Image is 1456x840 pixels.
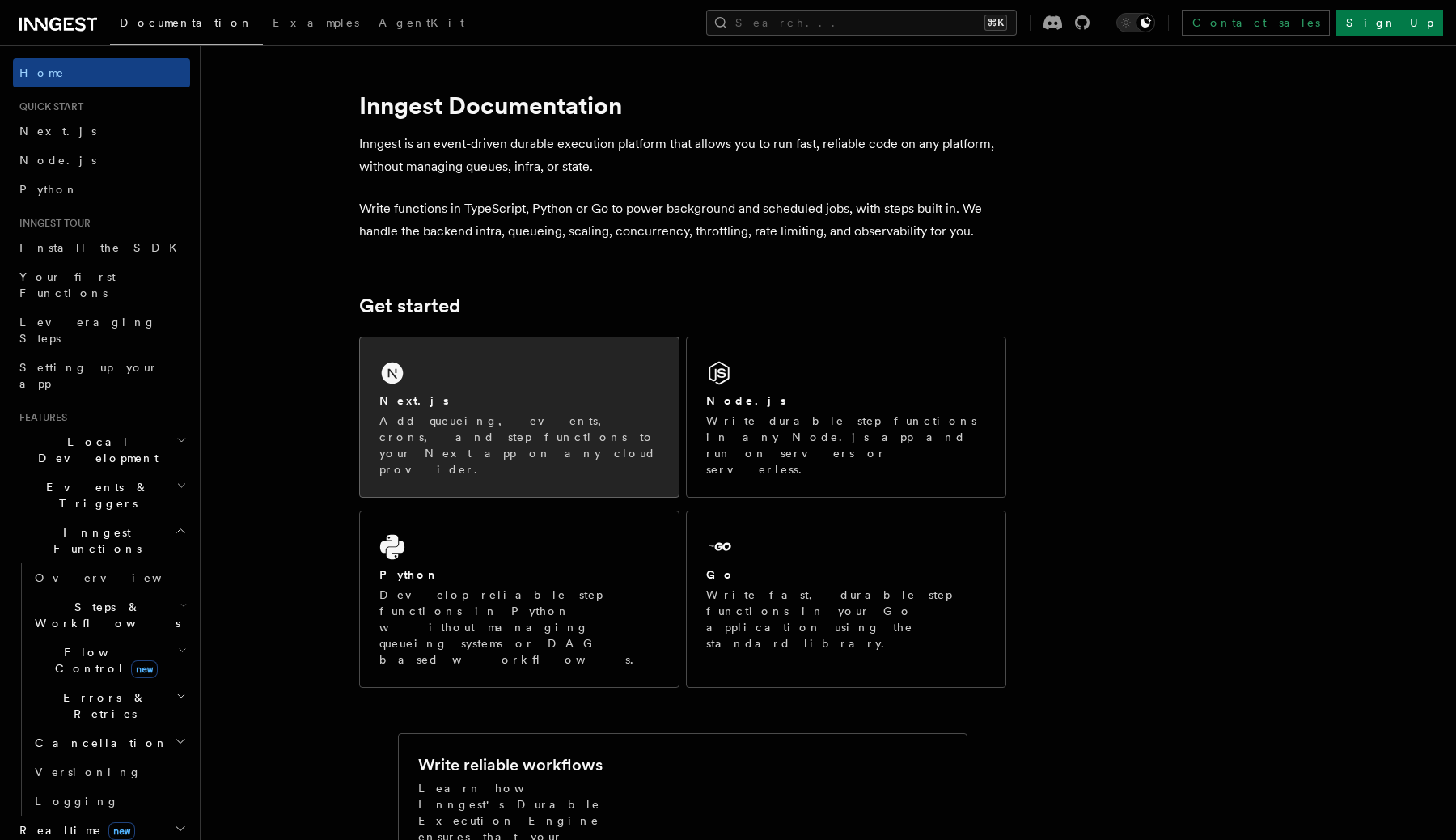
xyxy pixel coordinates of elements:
span: Leveraging Steps [19,316,156,345]
a: Versioning [28,757,190,787]
h2: Next.js [379,392,449,409]
button: Search...⌘K [706,10,1017,36]
p: Develop reliable step functions in Python without managing queueing systems or DAG based workflows. [379,587,659,668]
span: Inngest tour [13,217,91,230]
p: Write fast, durable step functions in your Go application using the standard library. [706,587,986,651]
p: Inngest is an event-driven durable execution platform that allows you to run fast, reliable code ... [359,133,1006,178]
span: Quick start [13,100,83,113]
a: Sign Up [1336,10,1443,36]
a: Home [13,58,190,87]
span: Logging [35,795,119,808]
span: Your first Functions [19,270,116,299]
a: Examples [263,5,369,44]
h2: Go [706,566,735,583]
a: Node.js [13,146,190,175]
span: Node.js [19,154,96,167]
a: AgentKit [369,5,474,44]
h1: Inngest Documentation [359,91,1006,120]
span: Home [19,65,65,81]
a: Logging [28,787,190,816]
span: Python [19,183,78,196]
a: Install the SDK [13,233,190,262]
button: Events & Triggers [13,473,190,518]
span: Flow Control [28,644,178,677]
a: PythonDevelop reliable step functions in Python without managing queueing systems or DAG based wo... [359,511,679,688]
a: Setting up your app [13,353,190,398]
p: Add queueing, events, crons, and step functions to your Next app on any cloud provider. [379,413,659,477]
span: Realtime [13,822,135,838]
span: new [131,660,158,678]
span: Overview [35,571,201,584]
h2: Write reliable workflows [418,753,603,776]
p: Write functions in TypeScript, Python or Go to power background and scheduled jobs, with steps bu... [359,197,1006,243]
a: Contact sales [1182,10,1330,36]
a: Node.jsWrite durable step functions in any Node.js app and run on servers or serverless. [686,337,1006,498]
span: Steps & Workflows [28,599,180,631]
span: Errors & Retries [28,689,176,722]
button: Toggle dark mode [1116,13,1155,32]
a: Get started [359,295,460,317]
span: Local Development [13,434,176,466]
span: Examples [273,16,359,29]
span: Setting up your app [19,361,159,390]
span: Next.js [19,125,96,138]
button: Local Development [13,427,190,473]
p: Write durable step functions in any Node.js app and run on servers or serverless. [706,413,986,477]
div: Inngest Functions [13,563,190,816]
h2: Python [379,566,439,583]
span: Cancellation [28,735,168,751]
span: Features [13,411,67,424]
a: Overview [28,563,190,592]
span: AgentKit [379,16,464,29]
span: new [108,822,135,840]
button: Cancellation [28,728,190,757]
kbd: ⌘K [984,15,1007,31]
span: Inngest Functions [13,524,175,557]
a: Next.jsAdd queueing, events, crons, and step functions to your Next app on any cloud provider. [359,337,679,498]
a: Python [13,175,190,204]
button: Inngest Functions [13,518,190,563]
button: Steps & Workflows [28,592,190,638]
span: Versioning [35,766,142,778]
a: Next.js [13,117,190,146]
a: Your first Functions [13,262,190,308]
button: Errors & Retries [28,683,190,728]
a: Leveraging Steps [13,308,190,353]
span: Events & Triggers [13,479,176,511]
span: Install the SDK [19,241,187,254]
a: GoWrite fast, durable step functions in your Go application using the standard library. [686,511,1006,688]
span: Documentation [120,16,253,29]
button: Flow Controlnew [28,638,190,683]
h2: Node.js [706,392,786,409]
a: Documentation [110,5,263,45]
